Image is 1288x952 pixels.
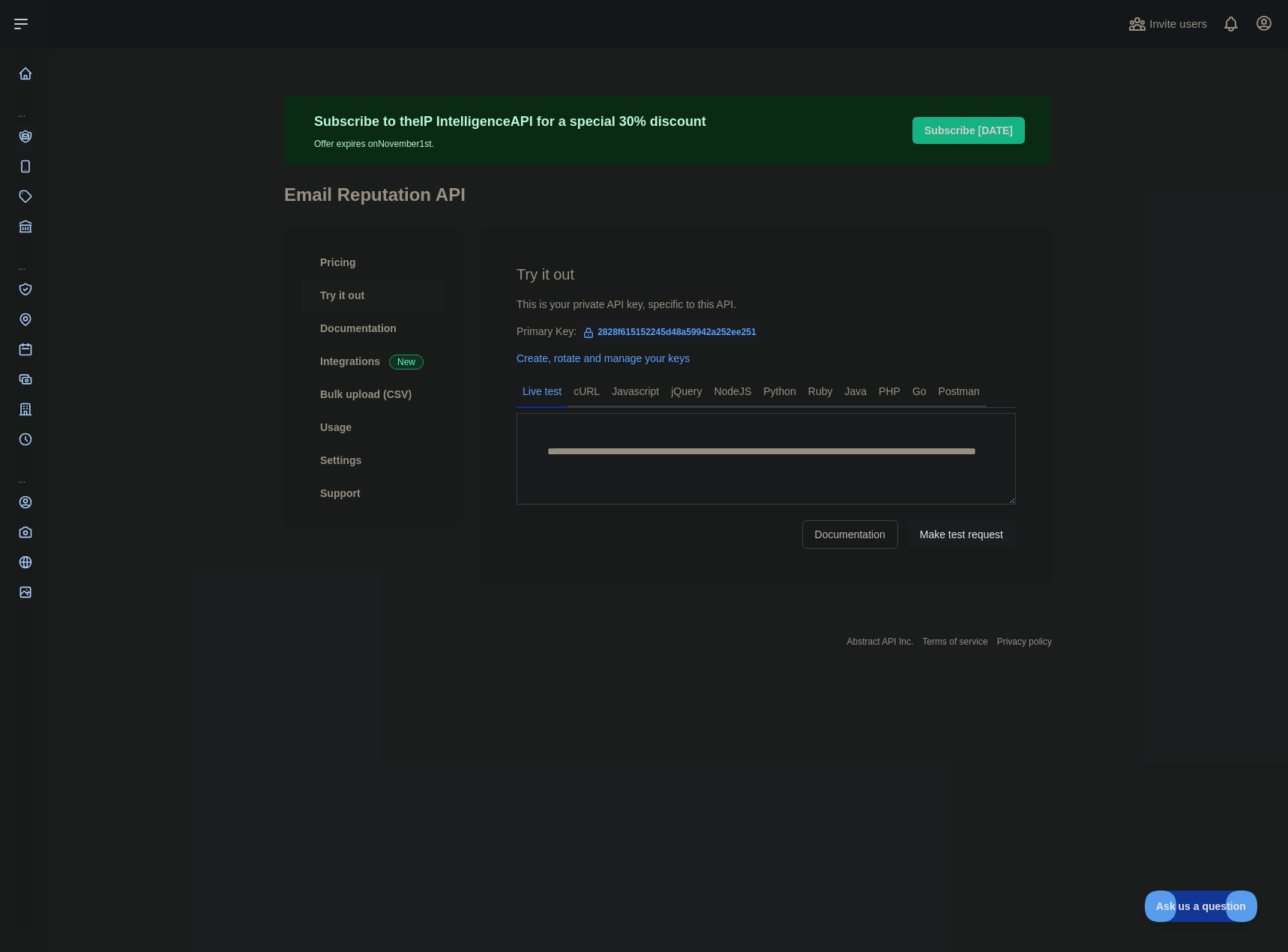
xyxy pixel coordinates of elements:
[314,132,706,150] p: Offer expires on November 1st.
[839,379,873,403] a: Java
[302,411,445,444] a: Usage
[517,297,1016,312] div: This is your private API key, specific to this API.
[802,520,898,549] a: Documentation
[517,352,690,364] a: Create, rotate and manage your keys
[906,379,933,403] a: Go
[12,456,36,486] div: ...
[873,379,906,403] a: PHP
[314,111,706,132] p: Subscribe to the IP Intelligence API for a special 30 % discount
[997,636,1052,647] a: Privacy policy
[517,379,568,403] a: Live test
[1125,12,1210,36] button: Invite users
[302,378,445,411] a: Bulk upload (CSV)
[922,636,987,647] a: Terms of service
[302,246,445,279] a: Pricing
[665,379,708,403] a: jQuery
[302,279,445,312] a: Try it out
[933,379,986,403] a: Postman
[302,312,445,345] a: Documentation
[517,324,1016,339] div: Primary Key:
[847,636,914,647] a: Abstract API Inc.
[284,183,1052,219] h1: Email Reputation API
[912,117,1025,144] button: Subscribe [DATE]
[757,379,802,403] a: Python
[708,379,757,403] a: NodeJS
[606,379,665,403] a: Javascript
[1145,891,1258,922] iframe: Toggle Customer Support
[302,477,445,510] a: Support
[1149,16,1207,33] span: Invite users
[568,379,606,403] a: cURL
[517,264,1016,285] h2: Try it out
[389,355,424,370] span: New
[302,345,445,378] a: Integrations New
[12,90,36,120] div: ...
[802,379,839,403] a: Ruby
[577,321,762,343] span: 2828f615152245d48a59942a252ee251
[12,243,36,273] div: ...
[907,520,1016,549] button: Make test request
[302,444,445,477] a: Settings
